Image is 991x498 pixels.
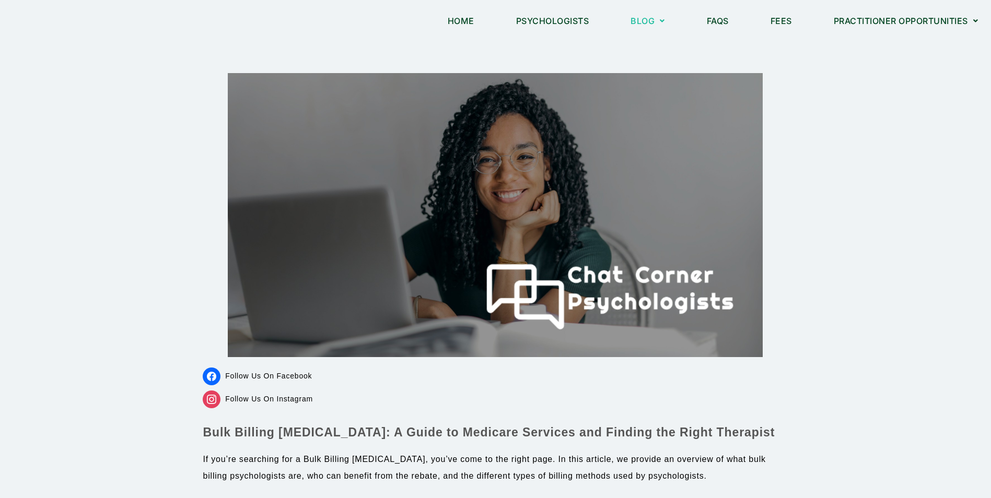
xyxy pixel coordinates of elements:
[203,395,312,403] a: Follow Us On Instagram
[503,9,602,33] a: Psychologists
[617,9,678,33] a: Blog
[225,395,313,403] span: Follow Us On Instagram
[694,9,742,33] a: FAQs
[203,372,312,380] a: Follow Us On Facebook
[225,372,312,380] span: Follow Us On Facebook
[757,9,805,33] a: Fees
[228,73,763,357] img: bulk billing psychologist
[435,9,487,33] a: Home
[203,451,788,484] p: If you’re searching for a Bulk Billing [MEDICAL_DATA], you’ve come to the right page. In this art...
[203,424,788,441] h1: Bulk Billing [MEDICAL_DATA]: A Guide to Medicare Services and Finding the Right Therapist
